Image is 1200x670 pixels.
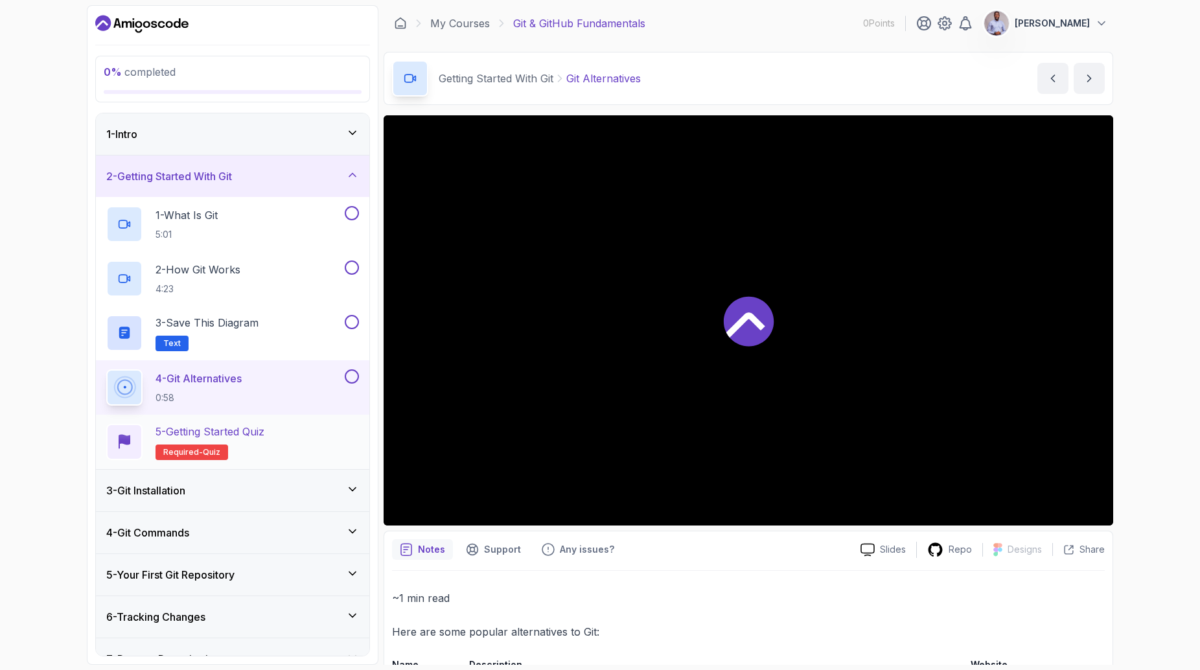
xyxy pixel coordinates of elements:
p: Notes [418,543,445,556]
span: Required- [163,447,203,457]
p: Git Alternatives [566,71,641,86]
p: 1 - What Is Git [156,207,218,223]
button: Feedback button [534,539,622,560]
p: 5 - Getting Started Quiz [156,424,264,439]
h3: 2 - Getting Started With Git [106,168,232,184]
a: Dashboard [394,17,407,30]
p: ~1 min read [392,589,1105,607]
p: Getting Started With Git [439,71,553,86]
p: Repo [949,543,972,556]
button: 1-What Is Git5:01 [106,206,359,242]
p: Here are some popular alternatives to Git: [392,623,1105,641]
button: Support button [458,539,529,560]
p: 4 - Git Alternatives [156,371,242,386]
span: quiz [203,447,220,457]
span: 0 % [104,65,122,78]
button: user profile image[PERSON_NAME] [984,10,1108,36]
p: 5:01 [156,228,218,241]
button: 6-Tracking Changes [96,596,369,638]
button: 3-Save this diagramText [106,315,359,351]
h3: 1 - Intro [106,126,137,142]
p: Slides [880,543,906,556]
p: Any issues? [560,543,614,556]
span: completed [104,65,176,78]
h3: 6 - Tracking Changes [106,609,205,625]
p: 4:23 [156,283,240,295]
p: 0 Points [863,17,895,30]
p: Share [1079,543,1105,556]
button: Share [1052,543,1105,556]
button: 3-Git Installation [96,470,369,511]
h3: 7 - Remote Repositories [106,651,220,667]
button: 5-Getting Started QuizRequired-quiz [106,424,359,460]
p: Designs [1008,543,1042,556]
button: 1-Intro [96,113,369,155]
button: 2-Getting Started With Git [96,156,369,197]
button: 5-Your First Git Repository [96,554,369,595]
h3: 3 - Git Installation [106,483,185,498]
p: 0:58 [156,391,242,404]
img: user profile image [984,11,1009,36]
button: previous content [1037,63,1068,94]
a: Repo [917,542,982,558]
p: [PERSON_NAME] [1015,17,1090,30]
button: notes button [392,539,453,560]
a: Dashboard [95,14,189,34]
button: 2-How Git Works4:23 [106,260,359,297]
button: next content [1074,63,1105,94]
button: 4-Git Commands [96,512,369,553]
h3: 5 - Your First Git Repository [106,567,235,583]
button: 4-Git Alternatives0:58 [106,369,359,406]
p: 3 - Save this diagram [156,315,259,330]
p: Git & GitHub Fundamentals [513,16,645,31]
a: My Courses [430,16,490,31]
p: Support [484,543,521,556]
h3: 4 - Git Commands [106,525,189,540]
p: 2 - How Git Works [156,262,240,277]
a: Slides [850,543,916,557]
span: Text [163,338,181,349]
